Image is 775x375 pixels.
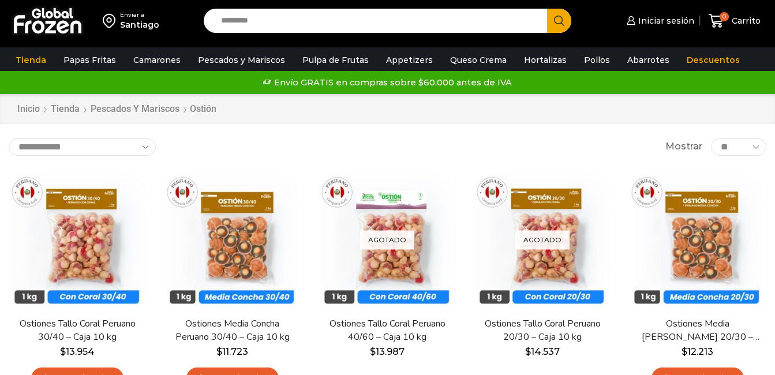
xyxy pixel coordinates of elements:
[297,49,375,71] a: Pulpa de Frutas
[216,346,222,357] span: $
[9,138,156,156] select: Pedido de la tienda
[60,346,66,357] span: $
[17,103,216,116] nav: Breadcrumb
[120,19,159,31] div: Santiago
[681,49,746,71] a: Descuentos
[547,9,571,33] button: Search button
[370,346,376,357] span: $
[518,49,572,71] a: Hortalizas
[444,49,512,71] a: Queso Crema
[370,346,405,357] bdi: 13.987
[481,317,605,344] a: Ostiones Tallo Coral Peruano 20/30 – Caja 10 kg
[216,346,248,357] bdi: 11.723
[525,346,531,357] span: $
[729,15,761,27] span: Carrito
[60,346,95,357] bdi: 13.954
[90,103,180,116] a: Pescados y Mariscos
[58,49,122,71] a: Papas Fritas
[190,103,216,114] h1: Ostión
[515,230,570,249] p: Agotado
[578,49,616,71] a: Pollos
[635,15,694,27] span: Iniciar sesión
[103,11,120,31] img: address-field-icon.svg
[624,9,694,32] a: Iniciar sesión
[635,317,759,344] a: Ostiones Media [PERSON_NAME] 20/30 – Caja 10 kg
[17,103,40,116] a: Inicio
[720,12,729,21] span: 0
[706,7,763,35] a: 0 Carrito
[622,49,675,71] a: Abarrotes
[525,346,560,357] bdi: 14.537
[665,140,702,153] span: Mostrar
[682,346,687,357] span: $
[10,49,52,71] a: Tienda
[360,230,414,249] p: Agotado
[120,11,159,19] div: Enviar a
[128,49,186,71] a: Camarones
[192,49,291,71] a: Pescados y Mariscos
[380,49,439,71] a: Appetizers
[16,317,140,344] a: Ostiones Tallo Coral Peruano 30/40 – Caja 10 kg
[682,346,713,357] bdi: 12.213
[325,317,450,344] a: Ostiones Tallo Coral Peruano 40/60 – Caja 10 kg
[50,103,80,116] a: Tienda
[171,317,295,344] a: Ostiones Media Concha Peruano 30/40 – Caja 10 kg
